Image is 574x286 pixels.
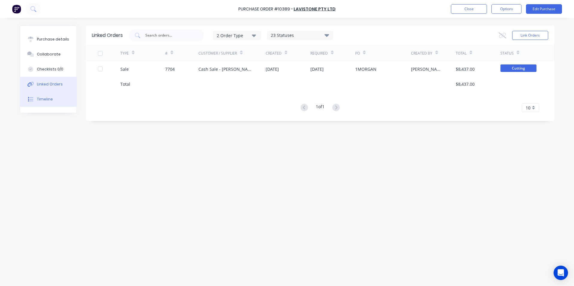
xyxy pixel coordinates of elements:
div: 23 Statuses [267,32,333,39]
div: Status [500,51,514,56]
div: 1 of 1 [316,103,325,112]
div: 7704 [165,66,175,72]
button: Edit Purchase [526,4,562,14]
button: Timeline [20,92,77,107]
div: Sale [120,66,129,72]
div: [DATE] [266,66,279,72]
div: Required [310,51,328,56]
div: Total [120,81,130,87]
button: Collaborate [20,47,77,62]
div: Cash Sale - [PERSON_NAME] [198,66,254,72]
div: Timeline [37,97,53,102]
span: 10 [526,105,530,111]
div: Collaborate [37,52,61,57]
a: Lavistone Pty Ltd [294,6,336,12]
div: Created [266,51,282,56]
div: 1MORGAN [355,66,376,72]
button: 2 Order Type [213,31,261,40]
div: Created By [411,51,432,56]
button: Checklists 0/0 [20,62,77,77]
div: Purchase details [37,37,69,42]
button: Options [491,4,521,14]
button: Link Orders [512,31,548,40]
div: $8,437.00 [456,81,475,87]
div: [DATE] [310,66,324,72]
div: TYPE [120,51,129,56]
div: Linked Orders [92,32,123,39]
span: Cutting [500,64,536,72]
div: # [165,51,168,56]
div: Customer / Supplier [198,51,237,56]
div: 2 Order Type [217,32,257,38]
div: $8,437.00 [456,66,475,72]
div: Total [456,51,467,56]
img: Factory [12,4,21,13]
button: Close [451,4,487,14]
input: Search orders... [145,32,195,38]
div: PO [355,51,360,56]
div: Linked Orders [37,82,63,87]
div: [PERSON_NAME] [411,66,444,72]
div: Open Intercom Messenger [554,266,568,280]
div: Purchase Order #10389 - [238,6,293,12]
button: Linked Orders [20,77,77,92]
div: Checklists 0/0 [37,67,63,72]
button: Purchase details [20,32,77,47]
